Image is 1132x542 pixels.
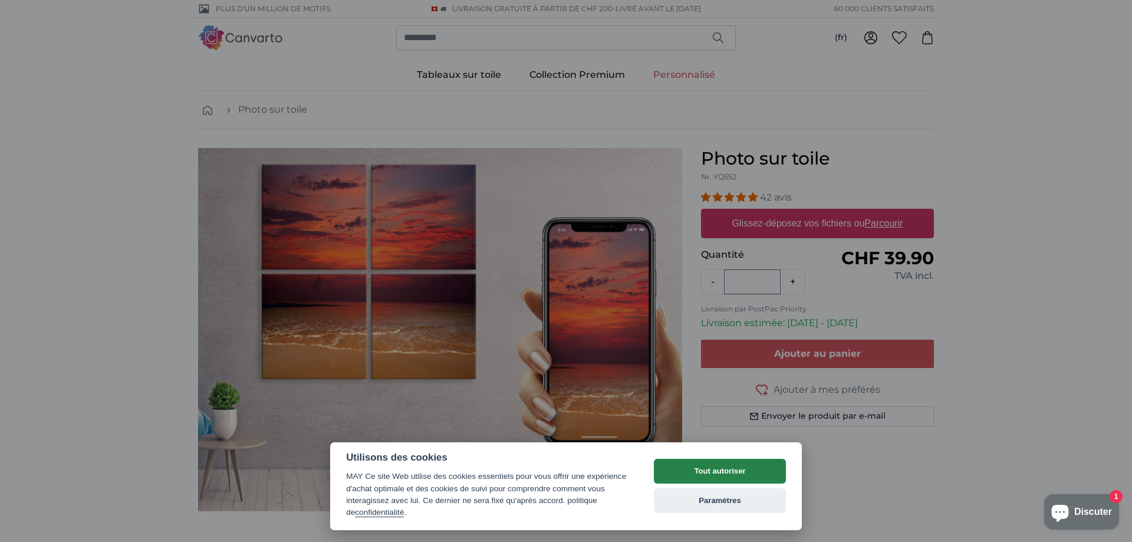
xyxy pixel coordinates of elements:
[654,488,786,513] button: Paramètres
[355,508,404,517] a: confidentialité
[654,459,786,484] button: Tout autoriser
[346,452,631,464] h2: Utilisons des cookies
[1041,494,1123,533] inbox-online-store-chat: Chat de la boutique en ligne Shopify
[346,471,631,519] div: MAY Ce site Web utilise des cookies essentiels pour vous offrir une expérience d'achat optimale e...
